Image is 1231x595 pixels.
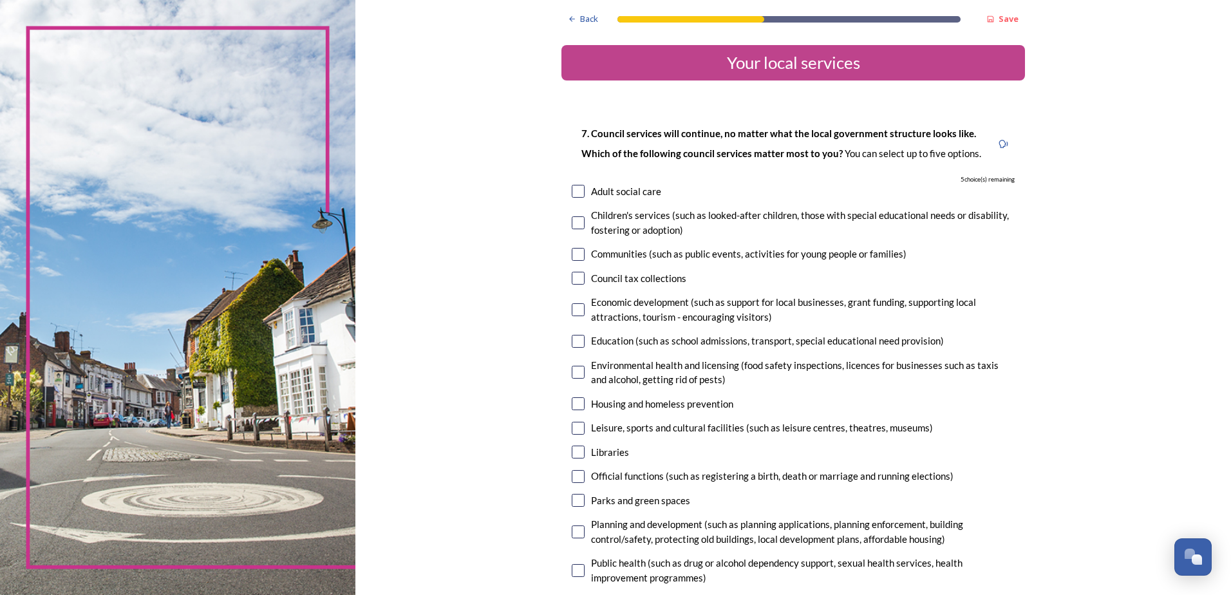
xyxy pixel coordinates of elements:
[591,271,686,286] div: Council tax collections
[591,493,690,508] div: Parks and green spaces
[580,13,598,25] span: Back
[567,50,1020,75] div: Your local services
[591,358,1015,387] div: Environmental health and licensing (food safety inspections, licences for businesses such as taxi...
[591,334,944,348] div: Education (such as school admissions, transport, special educational need provision)
[591,247,907,261] div: Communities (such as public events, activities for young people or families)
[591,397,733,411] div: Housing and homeless prevention
[581,127,976,139] strong: 7. Council services will continue, no matter what the local government structure looks like.
[591,445,629,460] div: Libraries
[591,556,1015,585] div: Public health (such as drug or alcohol dependency support, sexual health services, health improve...
[591,517,1015,546] div: Planning and development (such as planning applications, planning enforcement, building control/s...
[581,147,845,159] strong: Which of the following council services matter most to you?
[591,208,1015,237] div: Children's services (such as looked-after children, those with special educational needs or disab...
[999,13,1019,24] strong: Save
[591,295,1015,324] div: Economic development (such as support for local businesses, grant funding, supporting local attra...
[1174,538,1212,576] button: Open Chat
[961,175,1015,184] span: 5 choice(s) remaining
[591,184,661,199] div: Adult social care
[591,420,933,435] div: Leisure, sports and cultural facilities (such as leisure centres, theatres, museums)
[581,147,981,160] p: You can select up to five options.
[591,469,954,484] div: Official functions (such as registering a birth, death or marriage and running elections)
